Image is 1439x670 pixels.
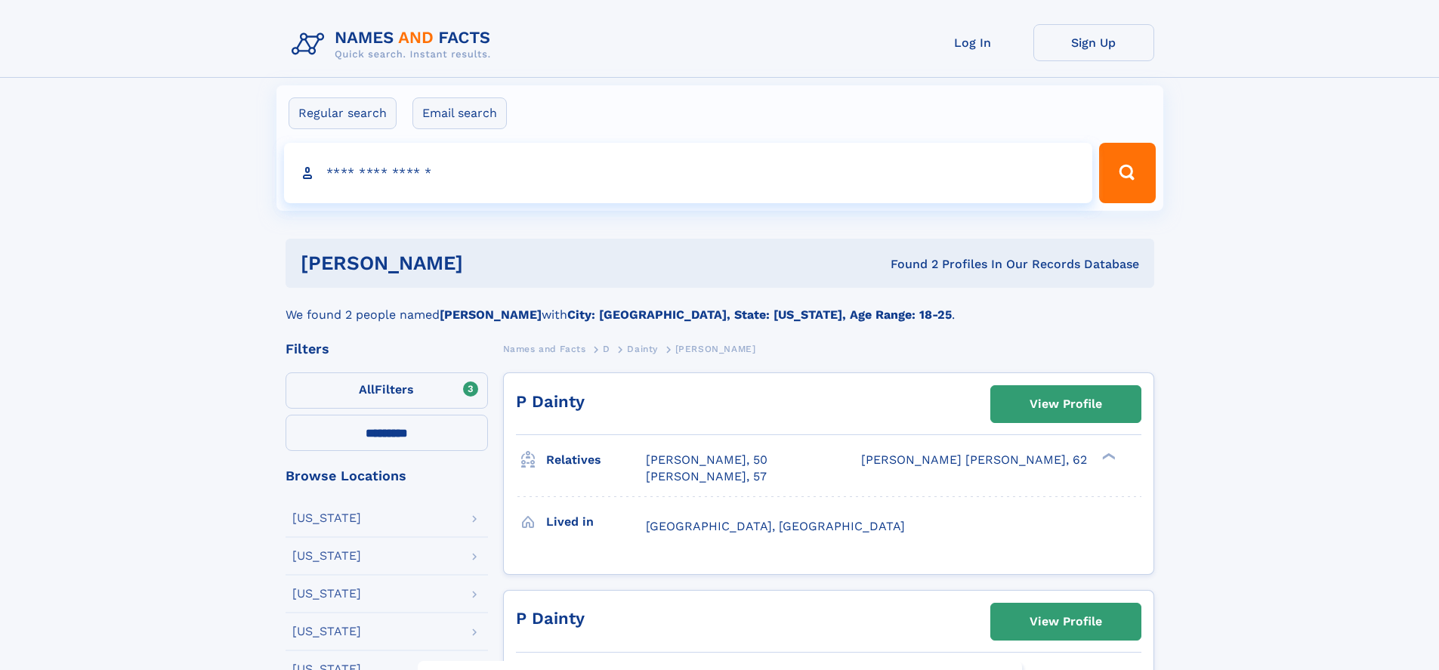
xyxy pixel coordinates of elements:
[603,344,610,354] span: D
[1033,24,1154,61] a: Sign Up
[627,344,658,354] span: Dainty
[567,307,952,322] b: City: [GEOGRAPHIC_DATA], State: [US_STATE], Age Range: 18-25
[292,550,361,562] div: [US_STATE]
[292,625,361,638] div: [US_STATE]
[1030,604,1102,639] div: View Profile
[286,342,488,356] div: Filters
[286,288,1154,324] div: We found 2 people named with .
[412,97,507,129] label: Email search
[675,344,756,354] span: [PERSON_NAME]
[286,372,488,409] label: Filters
[646,452,767,468] a: [PERSON_NAME], 50
[912,24,1033,61] a: Log In
[440,307,542,322] b: [PERSON_NAME]
[677,256,1139,273] div: Found 2 Profiles In Our Records Database
[991,386,1141,422] a: View Profile
[292,588,361,600] div: [US_STATE]
[286,24,503,65] img: Logo Names and Facts
[516,392,585,411] a: P Dainty
[516,609,585,628] a: P Dainty
[646,519,905,533] span: [GEOGRAPHIC_DATA], [GEOGRAPHIC_DATA]
[359,382,375,397] span: All
[286,469,488,483] div: Browse Locations
[1098,452,1116,462] div: ❯
[284,143,1093,203] input: search input
[646,468,767,485] a: [PERSON_NAME], 57
[289,97,397,129] label: Regular search
[1099,143,1155,203] button: Search Button
[603,339,610,358] a: D
[1030,387,1102,421] div: View Profile
[292,512,361,524] div: [US_STATE]
[301,254,677,273] h1: [PERSON_NAME]
[627,339,658,358] a: Dainty
[546,509,646,535] h3: Lived in
[503,339,586,358] a: Names and Facts
[546,447,646,473] h3: Relatives
[861,452,1087,468] a: [PERSON_NAME] [PERSON_NAME], 62
[991,604,1141,640] a: View Profile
